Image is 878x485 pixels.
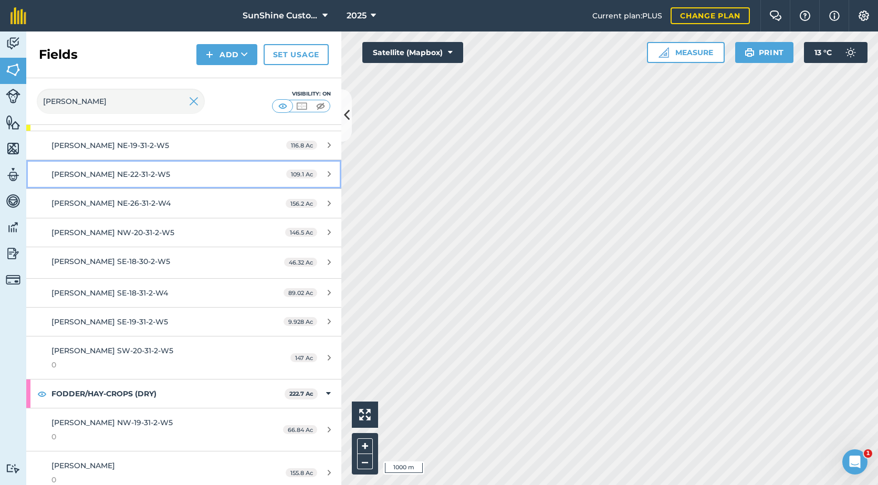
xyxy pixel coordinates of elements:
[26,308,341,336] a: [PERSON_NAME] SE-19-31-2-W59.928 Ac
[799,10,811,21] img: A question mark icon
[37,89,205,114] input: Search
[745,46,755,59] img: svg+xml;base64,PHN2ZyB4bWxucz0iaHR0cDovL3d3dy53My5vcmcvMjAwMC9zdmciIHdpZHRoPSIxOSIgaGVpZ2h0PSIyNC...
[6,219,20,235] img: svg+xml;base64,PD94bWwgdmVyc2lvbj0iMS4wIiBlbmNvZGluZz0idXRmLTgiPz4KPCEtLSBHZW5lcmF0b3I6IEFkb2JlIE...
[284,258,317,267] span: 46.32 Ac
[51,288,168,298] span: [PERSON_NAME] SE-18-31-2-W4
[804,42,867,63] button: 13 °C
[264,44,329,65] a: Set usage
[26,131,341,160] a: [PERSON_NAME] NE-19-31-2-W5116.8 Ac
[51,418,173,427] span: [PERSON_NAME] NW-19-31-2-W5
[659,47,669,58] img: Ruler icon
[26,279,341,307] a: [PERSON_NAME] SE-18-31-2-W489.02 Ac
[286,468,317,477] span: 155.8 Ac
[51,141,169,150] span: [PERSON_NAME] NE-19-31-2-W5
[39,46,78,63] h2: Fields
[6,36,20,51] img: svg+xml;base64,PD94bWwgdmVyc2lvbj0iMS4wIiBlbmNvZGluZz0idXRmLTgiPz4KPCEtLSBHZW5lcmF0b3I6IEFkb2JlIE...
[295,101,308,111] img: svg+xml;base64,PHN2ZyB4bWxucz0iaHR0cDovL3d3dy53My5vcmcvMjAwMC9zdmciIHdpZHRoPSI1MCIgaGVpZ2h0PSI0MC...
[769,10,782,21] img: Two speech bubbles overlapping with the left bubble in the forefront
[671,7,750,24] a: Change plan
[26,160,341,188] a: [PERSON_NAME] NE-22-31-2-W5109.1 Ac
[243,9,318,22] span: SunShine Custom Farming LTD.
[206,48,213,61] img: svg+xml;base64,PHN2ZyB4bWxucz0iaHR0cDovL3d3dy53My5vcmcvMjAwMC9zdmciIHdpZHRoPSIxNCIgaGVpZ2h0PSIyNC...
[26,189,341,217] a: [PERSON_NAME] NE-26-31-2-W4156.2 Ac
[357,438,373,454] button: +
[286,199,317,208] span: 156.2 Ac
[289,390,313,397] strong: 222.7 Ac
[735,42,794,63] button: Print
[196,44,257,65] button: Add
[6,246,20,261] img: svg+xml;base64,PD94bWwgdmVyc2lvbj0iMS4wIiBlbmNvZGluZz0idXRmLTgiPz4KPCEtLSBHZW5lcmF0b3I6IEFkb2JlIE...
[51,257,170,266] span: [PERSON_NAME] SE-18-30-2-W5
[314,101,327,111] img: svg+xml;base64,PHN2ZyB4bWxucz0iaHR0cDovL3d3dy53My5vcmcvMjAwMC9zdmciIHdpZHRoPSI1MCIgaGVpZ2h0PSI0MC...
[347,9,367,22] span: 2025
[26,218,341,247] a: [PERSON_NAME] NW-20-31-2-W5146.5 Ac
[284,288,317,297] span: 89.02 Ac
[814,42,832,63] span: 13 ° C
[283,425,317,434] span: 66.84 Ac
[858,10,870,21] img: A cog icon
[51,461,115,470] span: [PERSON_NAME]
[842,449,867,475] iframe: Intercom live chat
[6,114,20,130] img: svg+xml;base64,PHN2ZyB4bWxucz0iaHR0cDovL3d3dy53My5vcmcvMjAwMC9zdmciIHdpZHRoPSI1NiIgaGVpZ2h0PSI2MC...
[285,228,317,237] span: 146.5 Ac
[51,379,285,408] strong: FODDER/HAY-CROPS (DRY)
[284,317,317,326] span: 9.928 Ac
[6,167,20,183] img: svg+xml;base64,PD94bWwgdmVyc2lvbj0iMS4wIiBlbmNvZGluZz0idXRmLTgiPz4KPCEtLSBHZW5lcmF0b3I6IEFkb2JlIE...
[647,42,725,63] button: Measure
[6,89,20,103] img: svg+xml;base64,PD94bWwgdmVyc2lvbj0iMS4wIiBlbmNvZGluZz0idXRmLTgiPz4KPCEtLSBHZW5lcmF0b3I6IEFkb2JlIE...
[51,228,174,237] span: [PERSON_NAME] NW-20-31-2-W5
[11,7,26,24] img: fieldmargin Logo
[272,90,331,98] div: Visibility: On
[840,42,861,63] img: svg+xml;base64,PD94bWwgdmVyc2lvbj0iMS4wIiBlbmNvZGluZz0idXRmLTgiPz4KPCEtLSBHZW5lcmF0b3I6IEFkb2JlIE...
[189,95,198,108] img: svg+xml;base64,PHN2ZyB4bWxucz0iaHR0cDovL3d3dy53My5vcmcvMjAwMC9zdmciIHdpZHRoPSIyMiIgaGVpZ2h0PSIzMC...
[6,272,20,287] img: svg+xml;base64,PD94bWwgdmVyc2lvbj0iMS4wIiBlbmNvZGluZz0idXRmLTgiPz4KPCEtLSBHZW5lcmF0b3I6IEFkb2JlIE...
[6,463,20,473] img: svg+xml;base64,PD94bWwgdmVyc2lvbj0iMS4wIiBlbmNvZGluZz0idXRmLTgiPz4KPCEtLSBHZW5lcmF0b3I6IEFkb2JlIE...
[829,9,840,22] img: svg+xml;base64,PHN2ZyB4bWxucz0iaHR0cDovL3d3dy53My5vcmcvMjAwMC9zdmciIHdpZHRoPSIxNyIgaGVpZ2h0PSIxNy...
[290,353,317,362] span: 147 Ac
[286,170,317,178] span: 109.1 Ac
[26,336,341,379] a: [PERSON_NAME] SW-20-31-2-W50147 Ac
[26,247,341,278] a: [PERSON_NAME] SE-18-30-2-W546.32 Ac
[359,409,371,420] img: Four arrows, one pointing top left, one top right, one bottom right and the last bottom left
[864,449,872,458] span: 1
[362,42,463,63] button: Satellite (Mapbox)
[26,379,341,408] div: FODDER/HAY-CROPS (DRY)222.7 Ac
[51,346,173,355] span: [PERSON_NAME] SW-20-31-2-W5
[276,101,289,111] img: svg+xml;base64,PHN2ZyB4bWxucz0iaHR0cDovL3d3dy53My5vcmcvMjAwMC9zdmciIHdpZHRoPSI1MCIgaGVpZ2h0PSI0MC...
[6,62,20,78] img: svg+xml;base64,PHN2ZyB4bWxucz0iaHR0cDovL3d3dy53My5vcmcvMjAwMC9zdmciIHdpZHRoPSI1NiIgaGVpZ2h0PSI2MC...
[51,198,171,208] span: [PERSON_NAME] NE-26-31-2-W4
[357,454,373,469] button: –
[51,359,249,371] span: 0
[592,10,662,22] span: Current plan : PLUS
[51,170,170,179] span: [PERSON_NAME] NE-22-31-2-W5
[6,141,20,156] img: svg+xml;base64,PHN2ZyB4bWxucz0iaHR0cDovL3d3dy53My5vcmcvMjAwMC9zdmciIHdpZHRoPSI1NiIgaGVpZ2h0PSI2MC...
[37,387,47,400] img: svg+xml;base64,PHN2ZyB4bWxucz0iaHR0cDovL3d3dy53My5vcmcvMjAwMC9zdmciIHdpZHRoPSIxOCIgaGVpZ2h0PSIyNC...
[26,408,341,451] a: [PERSON_NAME] NW-19-31-2-W5066.84 Ac
[6,193,20,209] img: svg+xml;base64,PD94bWwgdmVyc2lvbj0iMS4wIiBlbmNvZGluZz0idXRmLTgiPz4KPCEtLSBHZW5lcmF0b3I6IEFkb2JlIE...
[286,141,317,150] span: 116.8 Ac
[51,431,249,442] span: 0
[51,317,168,326] span: [PERSON_NAME] SE-19-31-2-W5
